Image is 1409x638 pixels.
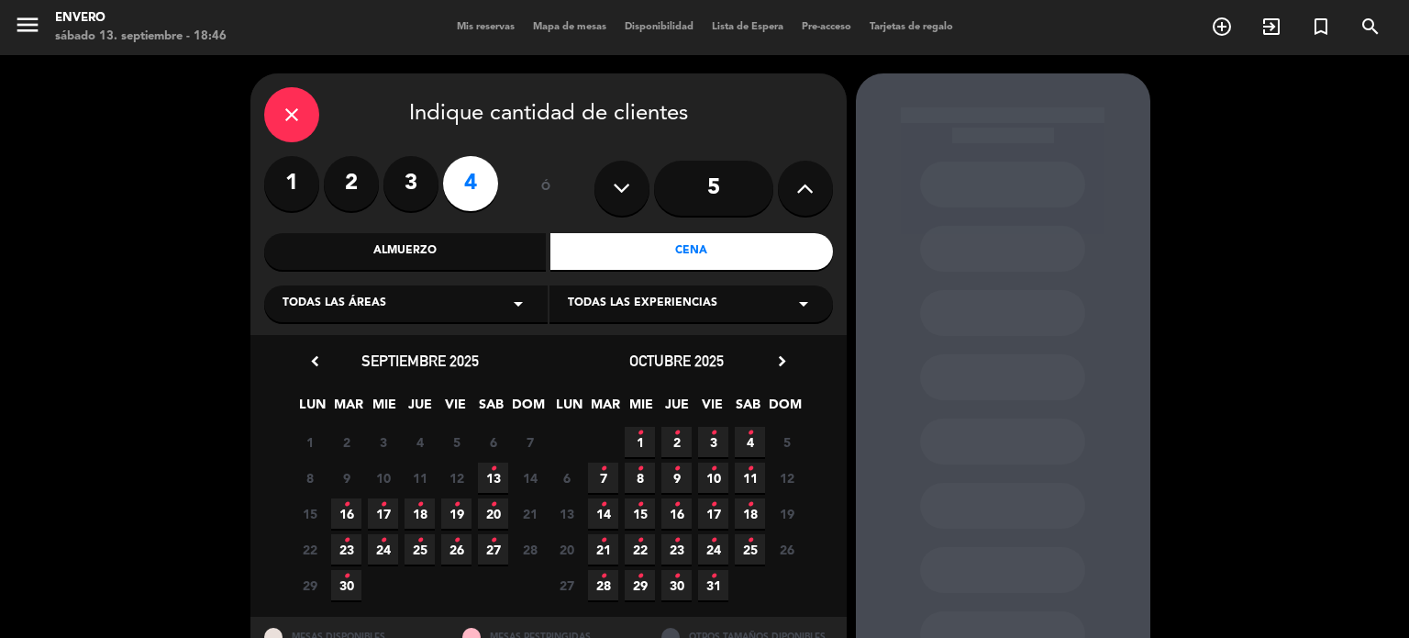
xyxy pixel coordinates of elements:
span: 28 [515,534,545,565]
span: SAB [476,394,506,424]
i: • [747,419,753,448]
i: • [600,526,606,555]
i: chevron_right [772,352,792,371]
div: Indique cantidad de clientes [264,87,833,142]
div: ó [516,156,576,220]
span: 26 [441,534,472,565]
button: menu [14,11,41,45]
div: Almuerzo [264,233,547,270]
label: 4 [443,156,498,211]
span: 17 [368,498,398,529]
i: • [710,562,716,591]
span: Lista de Espera [703,22,793,32]
i: • [416,490,423,520]
span: 10 [698,463,728,493]
span: 7 [515,427,545,457]
i: • [600,562,606,591]
span: 13 [478,463,508,493]
span: 9 [661,463,692,493]
i: • [710,454,716,484]
label: 3 [383,156,438,211]
span: 30 [661,570,692,600]
span: 14 [515,463,545,493]
span: 20 [478,498,508,529]
span: LUN [297,394,327,424]
div: Envero [55,9,227,28]
i: turned_in_not [1310,16,1332,38]
span: 19 [771,498,802,529]
span: 3 [698,427,728,457]
i: • [710,526,716,555]
span: VIE [440,394,471,424]
i: • [637,562,643,591]
span: DOM [512,394,542,424]
i: menu [14,11,41,39]
span: 30 [331,570,361,600]
span: 6 [551,463,582,493]
span: 4 [735,427,765,457]
i: • [637,419,643,448]
i: add_circle_outline [1211,16,1233,38]
span: MIE [626,394,656,424]
i: • [637,490,643,520]
span: 26 [771,534,802,565]
i: • [673,419,680,448]
i: • [453,490,460,520]
label: 1 [264,156,319,211]
span: Pre-acceso [793,22,860,32]
span: 4 [405,427,435,457]
span: MAR [333,394,363,424]
span: 7 [588,463,618,493]
span: 21 [588,534,618,565]
i: • [416,526,423,555]
i: • [637,454,643,484]
span: 14 [588,498,618,529]
span: 16 [331,498,361,529]
span: 22 [625,534,655,565]
i: close [281,104,303,126]
i: arrow_drop_down [793,293,815,315]
span: septiembre 2025 [361,352,479,370]
span: JUE [405,394,435,424]
span: 1 [294,427,325,457]
span: Todas las áreas [283,295,386,313]
i: • [490,454,496,484]
i: • [490,490,496,520]
span: VIE [697,394,727,424]
i: • [380,526,386,555]
span: MAR [590,394,620,424]
i: arrow_drop_down [507,293,529,315]
i: • [673,490,680,520]
span: 10 [368,463,398,493]
span: 5 [771,427,802,457]
span: Mapa de mesas [524,22,616,32]
span: 29 [625,570,655,600]
span: MIE [369,394,399,424]
div: sábado 13. septiembre - 18:46 [55,28,227,46]
i: • [343,490,349,520]
span: 24 [368,534,398,565]
span: 2 [661,427,692,457]
i: • [343,526,349,555]
span: 5 [441,427,472,457]
span: 31 [698,570,728,600]
label: 2 [324,156,379,211]
span: 24 [698,534,728,565]
span: 21 [515,498,545,529]
span: 18 [735,498,765,529]
span: octubre 2025 [629,352,724,370]
i: • [453,526,460,555]
span: 15 [625,498,655,529]
span: 18 [405,498,435,529]
span: 23 [661,534,692,565]
span: 25 [405,534,435,565]
span: 19 [441,498,472,529]
span: 28 [588,570,618,600]
span: 25 [735,534,765,565]
i: exit_to_app [1260,16,1282,38]
span: 2 [331,427,361,457]
i: • [600,454,606,484]
span: 27 [478,534,508,565]
i: chevron_left [305,352,325,371]
span: 8 [625,463,655,493]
